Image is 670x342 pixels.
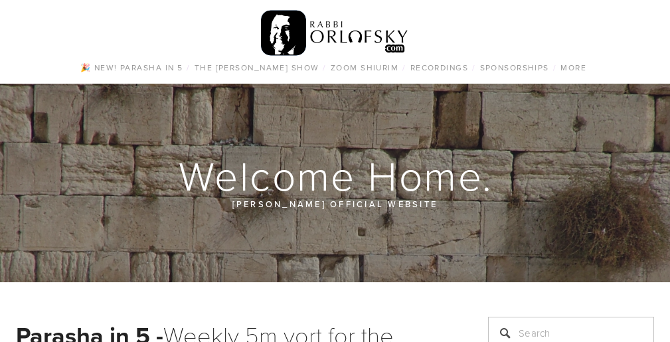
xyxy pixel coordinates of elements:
[323,62,326,73] span: /
[76,59,187,76] a: 🎉 NEW! Parasha in 5
[402,62,406,73] span: /
[191,59,323,76] a: The [PERSON_NAME] Show
[261,7,409,59] img: RabbiOrlofsky.com
[553,62,556,73] span: /
[556,59,590,76] a: More
[187,62,190,73] span: /
[476,59,553,76] a: Sponsorships
[327,59,402,76] a: Zoom Shiurim
[16,154,655,197] h1: Welcome Home.
[406,59,472,76] a: Recordings
[80,197,590,211] p: [PERSON_NAME] official website
[472,62,475,73] span: /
